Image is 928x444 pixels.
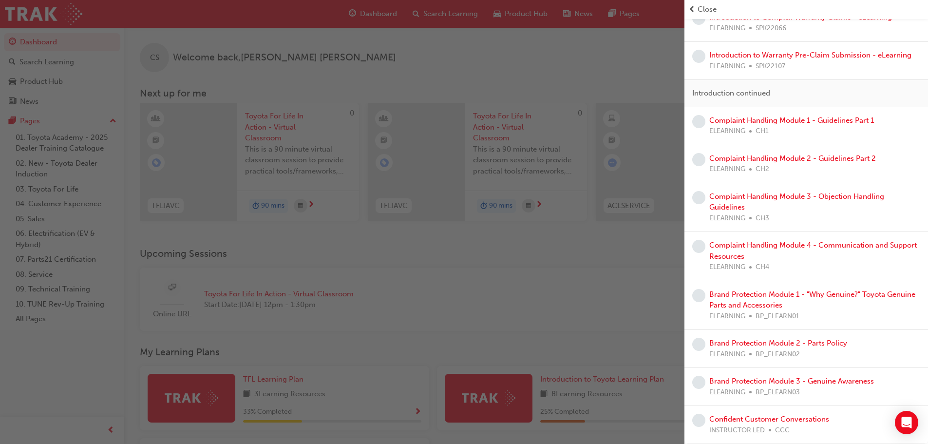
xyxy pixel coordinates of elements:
[709,241,917,261] a: Complaint Handling Module 4 - Communication and Support Resources
[709,290,915,310] a: Brand Protection Module 1 - "Why Genuine?" Toyota Genuine Parts and Accessories
[756,164,769,175] span: CH2
[692,191,705,204] span: learningRecordVerb_NONE-icon
[709,164,745,175] span: ELEARNING
[692,289,705,302] span: learningRecordVerb_NONE-icon
[756,349,800,360] span: BP_ELEARN02
[756,23,786,34] span: SPK22066
[709,213,745,224] span: ELEARNING
[709,349,745,360] span: ELEARNING
[709,387,745,398] span: ELEARNING
[895,411,918,434] div: Open Intercom Messenger
[756,126,769,137] span: CH1
[709,51,911,59] a: Introduction to Warranty Pre-Claim Submission - eLearning
[692,153,705,166] span: learningRecordVerb_NONE-icon
[709,192,884,212] a: Complaint Handling Module 3 - Objection Handling Guidelines
[709,61,745,72] span: ELEARNING
[692,88,770,99] span: Introduction continued
[692,115,705,128] span: learningRecordVerb_NONE-icon
[692,376,705,389] span: learningRecordVerb_NONE-icon
[709,262,745,273] span: ELEARNING
[688,4,696,15] span: prev-icon
[756,262,769,273] span: CH4
[709,116,874,125] a: Complaint Handling Module 1 - Guidelines Part 1
[756,311,799,322] span: BP_ELEARN01
[709,154,876,163] a: Complaint Handling Module 2 - Guidelines Part 2
[709,126,745,137] span: ELEARNING
[692,414,705,427] span: learningRecordVerb_NONE-icon
[688,4,924,15] button: prev-iconClose
[756,61,785,72] span: SPK22107
[709,377,874,386] a: Brand Protection Module 3 - Genuine Awareness
[709,415,829,424] a: Confident Customer Conversations
[709,339,847,347] a: Brand Protection Module 2 - Parts Policy
[698,4,717,15] span: Close
[709,311,745,322] span: ELEARNING
[709,425,765,436] span: INSTRUCTOR LED
[756,213,769,224] span: CH3
[775,425,790,436] span: CCC
[756,387,800,398] span: BP_ELEARN03
[692,50,705,63] span: learningRecordVerb_NONE-icon
[709,23,745,34] span: ELEARNING
[692,240,705,253] span: learningRecordVerb_NONE-icon
[692,338,705,351] span: learningRecordVerb_NONE-icon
